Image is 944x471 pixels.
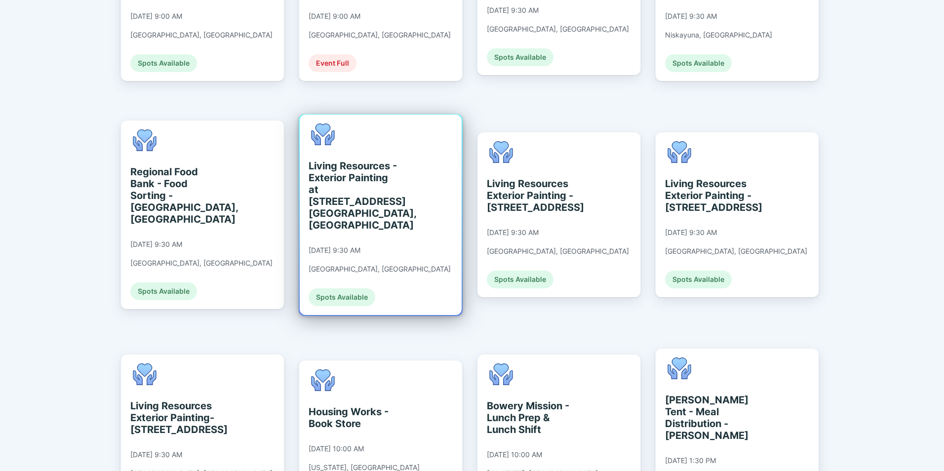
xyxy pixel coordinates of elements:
[309,12,360,21] div: [DATE] 9:00 AM
[665,54,732,72] div: Spots Available
[665,394,755,441] div: [PERSON_NAME] Tent - Meal Distribution - [PERSON_NAME]
[130,259,273,268] div: [GEOGRAPHIC_DATA], [GEOGRAPHIC_DATA]
[665,12,717,21] div: [DATE] 9:30 AM
[487,48,553,66] div: Spots Available
[309,246,360,255] div: [DATE] 9:30 AM
[309,288,375,306] div: Spots Available
[130,240,182,249] div: [DATE] 9:30 AM
[130,12,182,21] div: [DATE] 9:00 AM
[309,54,356,72] div: Event Full
[130,166,221,225] div: Regional Food Bank - Food Sorting - [GEOGRAPHIC_DATA], [GEOGRAPHIC_DATA]
[665,31,772,39] div: Niskayuna, [GEOGRAPHIC_DATA]
[130,282,197,300] div: Spots Available
[130,450,182,459] div: [DATE] 9:30 AM
[130,400,221,435] div: Living Resources Exterior Painting- [STREET_ADDRESS]
[309,406,399,430] div: Housing Works - Book Store
[487,400,577,435] div: Bowery Mission - Lunch Prep & Lunch Shift
[309,160,399,231] div: Living Resources - Exterior Painting at [STREET_ADDRESS] [GEOGRAPHIC_DATA], [GEOGRAPHIC_DATA]
[665,228,717,237] div: [DATE] 9:30 AM
[487,247,629,256] div: [GEOGRAPHIC_DATA], [GEOGRAPHIC_DATA]
[487,178,577,213] div: Living Resources Exterior Painting - [STREET_ADDRESS]
[309,31,451,39] div: [GEOGRAPHIC_DATA], [GEOGRAPHIC_DATA]
[487,271,553,288] div: Spots Available
[665,247,807,256] div: [GEOGRAPHIC_DATA], [GEOGRAPHIC_DATA]
[130,31,273,39] div: [GEOGRAPHIC_DATA], [GEOGRAPHIC_DATA]
[487,450,542,459] div: [DATE] 10:00 AM
[309,265,451,274] div: [GEOGRAPHIC_DATA], [GEOGRAPHIC_DATA]
[665,456,716,465] div: [DATE] 1:30 PM
[130,54,197,72] div: Spots Available
[487,25,629,34] div: [GEOGRAPHIC_DATA], [GEOGRAPHIC_DATA]
[665,271,732,288] div: Spots Available
[487,6,539,15] div: [DATE] 9:30 AM
[665,178,755,213] div: Living Resources Exterior Painting - [STREET_ADDRESS]
[309,444,364,453] div: [DATE] 10:00 AM
[487,228,539,237] div: [DATE] 9:30 AM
